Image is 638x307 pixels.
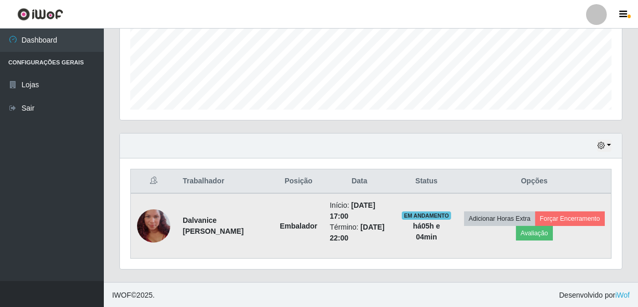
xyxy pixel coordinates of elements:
button: Adicionar Horas Extra [464,211,535,226]
span: IWOF [112,291,131,299]
li: Início: [330,200,389,222]
img: CoreUI Logo [17,8,63,21]
th: Trabalhador [177,169,274,194]
th: Status [396,169,458,194]
span: Desenvolvido por [559,290,630,301]
th: Data [323,169,395,194]
a: iWof [615,291,630,299]
span: © 2025 . [112,290,155,301]
th: Posição [274,169,323,194]
strong: há 05 h e 04 min [413,222,440,241]
button: Forçar Encerramento [535,211,605,226]
th: Opções [457,169,611,194]
strong: Embalador [280,222,317,230]
time: [DATE] 17:00 [330,201,375,220]
span: EM ANDAMENTO [402,211,451,220]
li: Término: [330,222,389,244]
strong: Dalvanice [PERSON_NAME] [183,216,243,235]
button: Avaliação [516,226,553,241]
img: 1742861123307.jpeg [137,196,170,256]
